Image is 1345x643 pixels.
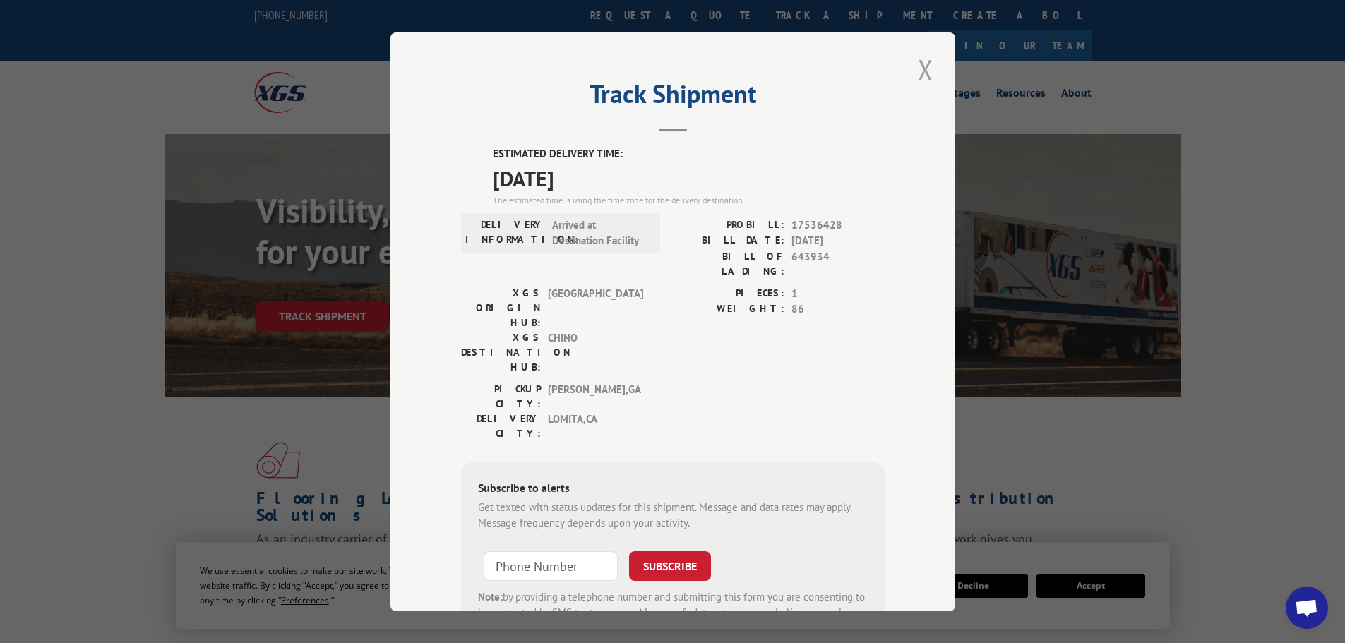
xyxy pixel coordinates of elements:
[478,589,503,603] strong: Note:
[548,381,643,411] span: [PERSON_NAME] , GA
[673,248,784,278] label: BILL OF LADING:
[629,551,711,580] button: SUBSCRIBE
[791,285,885,301] span: 1
[493,146,885,162] label: ESTIMATED DELIVERY TIME:
[791,301,885,318] span: 86
[478,499,868,531] div: Get texted with status updates for this shipment. Message and data rates may apply. Message frequ...
[461,330,541,374] label: XGS DESTINATION HUB:
[673,285,784,301] label: PIECES:
[791,217,885,233] span: 17536428
[1286,587,1328,629] a: Open chat
[493,193,885,206] div: The estimated time is using the time zone for the delivery destination.
[484,551,618,580] input: Phone Number
[461,411,541,440] label: DELIVERY CITY:
[791,248,885,278] span: 643934
[478,589,868,637] div: by providing a telephone number and submitting this form you are consenting to be contacted by SM...
[461,381,541,411] label: PICKUP CITY:
[673,217,784,233] label: PROBILL:
[673,233,784,249] label: BILL DATE:
[461,84,885,111] h2: Track Shipment
[791,233,885,249] span: [DATE]
[548,411,643,440] span: LOMITA , CA
[914,50,938,89] button: Close modal
[552,217,647,248] span: Arrived at Destination Facility
[493,162,885,193] span: [DATE]
[465,217,545,248] label: DELIVERY INFORMATION:
[548,285,643,330] span: [GEOGRAPHIC_DATA]
[478,479,868,499] div: Subscribe to alerts
[673,301,784,318] label: WEIGHT:
[461,285,541,330] label: XGS ORIGIN HUB:
[548,330,643,374] span: CHINO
